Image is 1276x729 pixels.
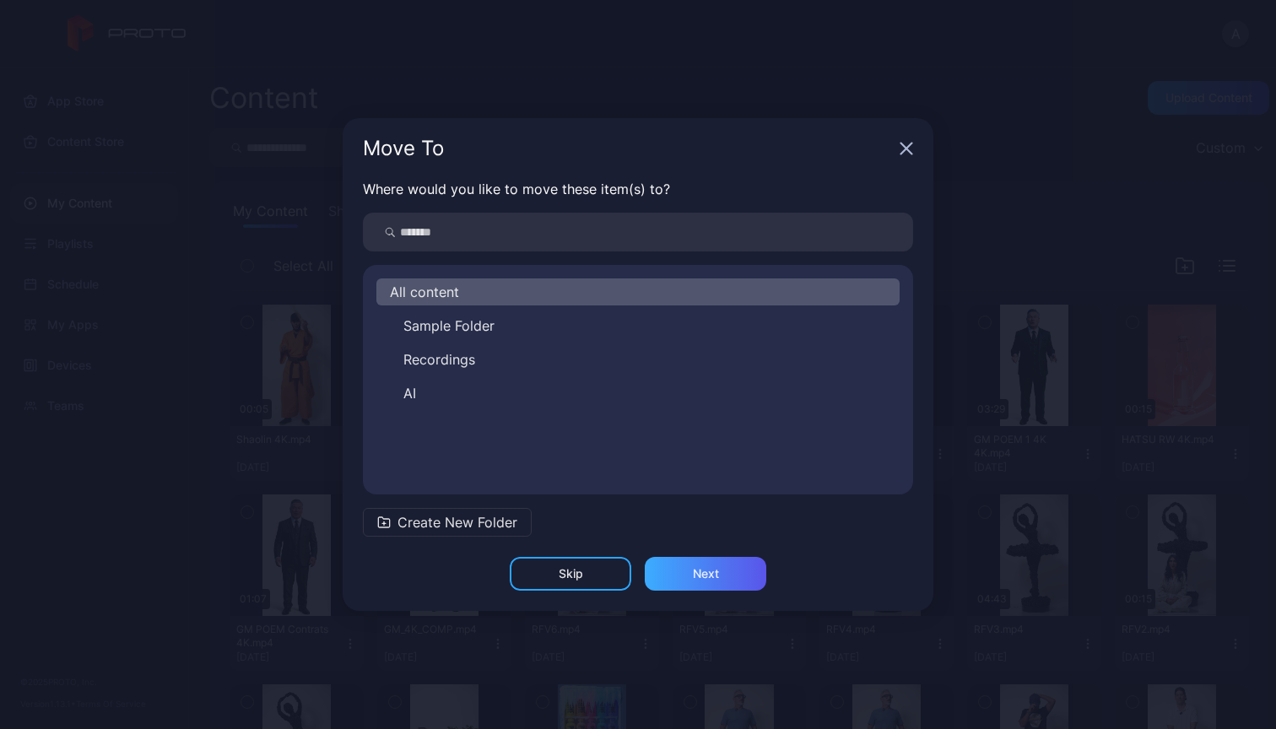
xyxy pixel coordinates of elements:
span: Recordings [403,349,475,370]
button: Skip [510,557,631,591]
button: Recordings [376,346,900,373]
div: Skip [559,567,583,580]
span: All content [390,282,459,302]
div: Move To [363,138,893,159]
span: AI [403,383,416,403]
span: Create New Folder [397,512,517,532]
button: AI [376,380,900,407]
button: Next [645,557,766,591]
button: Create New Folder [363,508,532,537]
button: Sample Folder [376,312,900,339]
span: Sample Folder [403,316,495,336]
div: Next [693,567,719,580]
p: Where would you like to move these item(s) to? [363,179,913,199]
